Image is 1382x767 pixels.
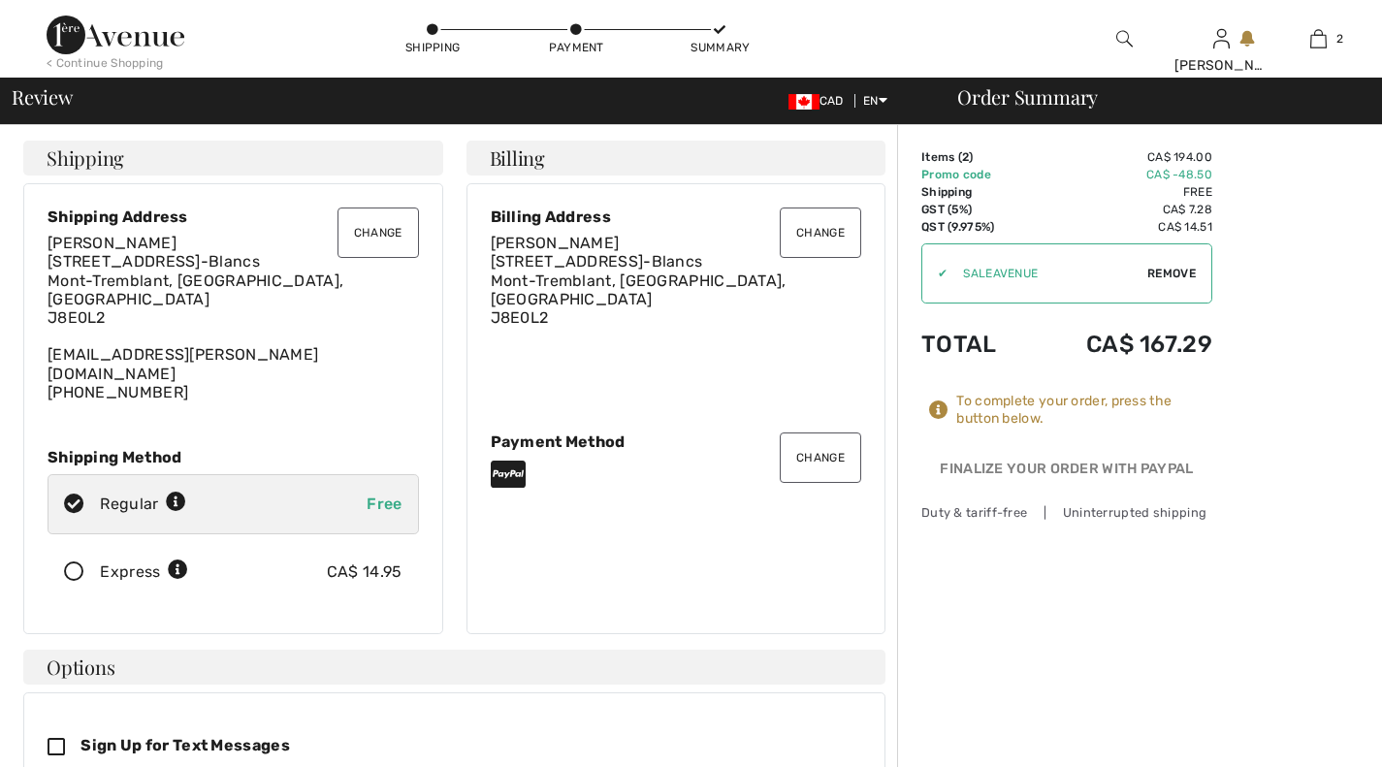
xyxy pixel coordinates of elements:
[1030,218,1212,236] td: CA$ 14.51
[691,39,749,56] div: Summary
[1030,183,1212,201] td: Free
[1030,148,1212,166] td: CA$ 194.00
[1030,201,1212,218] td: CA$ 7.28
[921,503,1212,522] div: Duty & tariff-free | Uninterrupted shipping
[12,87,73,107] span: Review
[921,459,1212,488] div: Finalize Your Order with PayPal
[780,208,861,258] button: Change
[921,311,1030,377] td: Total
[47,16,184,54] img: 1ère Avenue
[921,166,1030,183] td: Promo code
[921,218,1030,236] td: QST (9.975%)
[367,495,402,513] span: Free
[1116,27,1133,50] img: search the website
[1147,265,1196,282] span: Remove
[921,201,1030,218] td: GST (5%)
[403,39,462,56] div: Shipping
[491,432,862,451] div: Payment Method
[1174,55,1270,76] div: [PERSON_NAME]
[327,560,402,584] div: CA$ 14.95
[48,448,419,466] div: Shipping Method
[948,244,1147,303] input: Promo code
[1336,30,1343,48] span: 2
[921,183,1030,201] td: Shipping
[1030,166,1212,183] td: CA$ -48.50
[337,208,419,258] button: Change
[922,265,948,282] div: ✔
[100,560,188,584] div: Express
[48,208,419,226] div: Shipping Address
[48,252,343,327] span: [STREET_ADDRESS]-Blancs Mont-Tremblant, [GEOGRAPHIC_DATA], [GEOGRAPHIC_DATA] J8E0L2
[547,39,605,56] div: Payment
[80,736,290,754] span: Sign Up for Text Messages
[788,94,820,110] img: Canadian Dollar
[780,432,861,483] button: Change
[491,208,862,226] div: Billing Address
[100,493,186,516] div: Regular
[962,150,969,164] span: 2
[1030,311,1212,377] td: CA$ 167.29
[48,234,177,252] span: [PERSON_NAME]
[1270,27,1366,50] a: 2
[1213,27,1230,50] img: My Info
[921,148,1030,166] td: Items ( )
[1213,29,1230,48] a: Sign In
[47,148,124,168] span: Shipping
[934,87,1370,107] div: Order Summary
[48,234,419,401] div: [EMAIL_ADDRESS][PERSON_NAME][DOMAIN_NAME] [PHONE_NUMBER]
[956,393,1212,428] div: To complete your order, press the button below.
[491,252,787,327] span: [STREET_ADDRESS]-Blancs Mont-Tremblant, [GEOGRAPHIC_DATA], [GEOGRAPHIC_DATA] J8E0L2
[863,94,887,108] span: EN
[47,54,164,72] div: < Continue Shopping
[788,94,852,108] span: CAD
[23,650,885,685] h4: Options
[491,234,620,252] span: [PERSON_NAME]
[490,148,545,168] span: Billing
[1310,27,1327,50] img: My Bag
